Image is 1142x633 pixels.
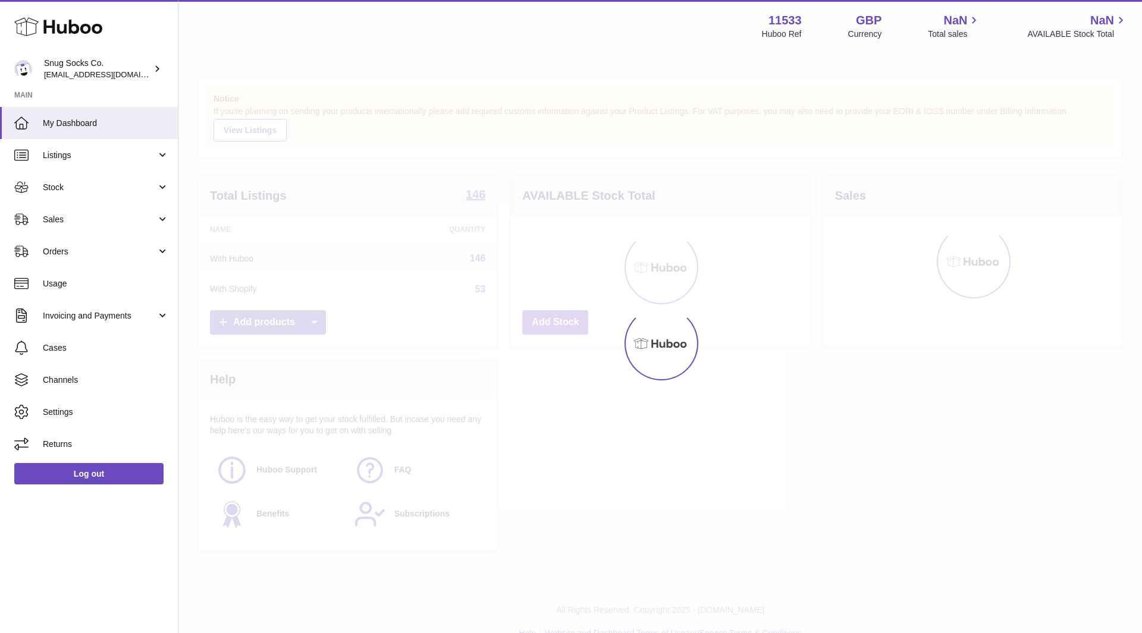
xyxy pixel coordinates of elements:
[856,12,881,29] strong: GBP
[44,58,151,80] div: Snug Socks Co.
[43,278,169,289] span: Usage
[848,29,882,40] div: Currency
[768,12,802,29] strong: 11533
[14,463,164,484] a: Log out
[43,439,169,450] span: Returns
[1027,12,1128,40] a: NaN AVAILABLE Stock Total
[943,12,967,29] span: NaN
[43,407,169,418] span: Settings
[43,150,156,161] span: Listings
[43,246,156,257] span: Orders
[1027,29,1128,40] span: AVAILABLE Stock Total
[762,29,802,40] div: Huboo Ref
[43,214,156,225] span: Sales
[1090,12,1114,29] span: NaN
[44,70,175,79] span: [EMAIL_ADDRESS][DOMAIN_NAME]
[928,29,981,40] span: Total sales
[14,60,32,78] img: info@snugsocks.co.uk
[928,12,981,40] a: NaN Total sales
[43,342,169,354] span: Cases
[43,182,156,193] span: Stock
[43,374,169,386] span: Channels
[43,310,156,322] span: Invoicing and Payments
[43,118,169,129] span: My Dashboard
